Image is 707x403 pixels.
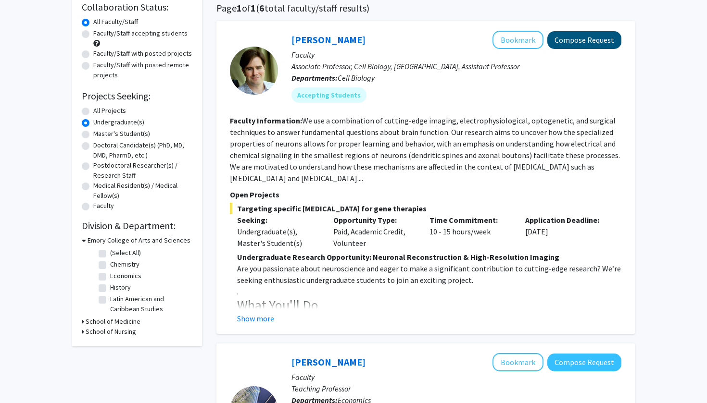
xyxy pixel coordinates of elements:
[93,117,144,127] label: Undergraduate(s)
[86,327,136,337] h3: School of Nursing
[93,160,192,181] label: Postdoctoral Researcher(s) / Research Staff
[110,282,131,293] label: History
[333,214,415,226] p: Opportunity Type:
[492,31,543,49] button: Add Matt Rowan to Bookmarks
[7,360,41,396] iframe: Chat
[93,17,138,27] label: All Faculty/Staff
[110,271,141,281] label: Economics
[492,353,543,371] button: Add Melvin Ayogu to Bookmarks
[422,214,518,249] div: 10 - 15 hours/week
[230,203,621,214] span: Targeting specific [MEDICAL_DATA] for gene therapies
[237,263,621,286] p: Are you passionate about neuroscience and eager to make a significant contribution to cutting-edg...
[237,214,319,226] p: Seeking:
[429,214,511,226] p: Time Commitment:
[82,220,192,232] h2: Division & Department:
[216,2,635,14] h1: Page of ( total faculty/staff results)
[518,214,614,249] div: [DATE]
[291,49,621,61] p: Faculty
[547,31,621,49] button: Compose Request to Matt Rowan
[110,259,139,269] label: Chemistry
[291,73,338,83] b: Departments:
[291,87,366,103] mat-chip: Accepting Students
[291,61,621,72] p: Associate Professor, Cell Biology, [GEOGRAPHIC_DATA], Assistant Professor
[237,226,319,249] div: Undergraduate(s), Master's Student(s)
[338,73,375,83] span: Cell Biology
[230,116,620,183] fg-read-more: We use a combination of cutting-edge imaging, electrophysiological, optogenetic, and surgical tec...
[93,49,192,59] label: Faculty/Staff with posted projects
[230,189,621,200] p: Open Projects
[93,181,192,201] label: Medical Resident(s) / Medical Fellow(s)
[291,383,621,394] p: Teaching Professor
[251,2,256,14] span: 1
[237,286,621,297] p: .
[237,297,621,314] h3: What You'll Do
[93,106,126,116] label: All Projects
[82,1,192,13] h2: Collaboration Status:
[93,129,150,139] label: Master's Student(s)
[547,354,621,371] button: Compose Request to Melvin Ayogu
[291,34,366,46] a: [PERSON_NAME]
[93,28,188,38] label: Faculty/Staff accepting students
[237,313,274,324] button: Show more
[93,201,114,211] label: Faculty
[93,60,192,80] label: Faculty/Staff with posted remote projects
[259,2,265,14] span: 6
[82,90,192,102] h2: Projects Seeking:
[291,356,366,368] a: [PERSON_NAME]
[237,252,559,262] strong: Undergraduate Research Opportunity: Neuronal Reconstruction & High-Resolution Imaging
[291,371,621,383] p: Faculty
[525,214,607,226] p: Application Deadline:
[110,294,190,314] label: Latin American and Caribbean Studies
[110,248,141,258] label: (Select All)
[326,214,422,249] div: Paid, Academic Credit, Volunteer
[93,140,192,160] label: Doctoral Candidate(s) (PhD, MD, DMD, PharmD, etc.)
[86,317,140,327] h3: School of Medicine
[230,116,302,125] b: Faculty Information:
[88,235,190,245] h3: Emory College of Arts and Sciences
[237,2,242,14] span: 1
